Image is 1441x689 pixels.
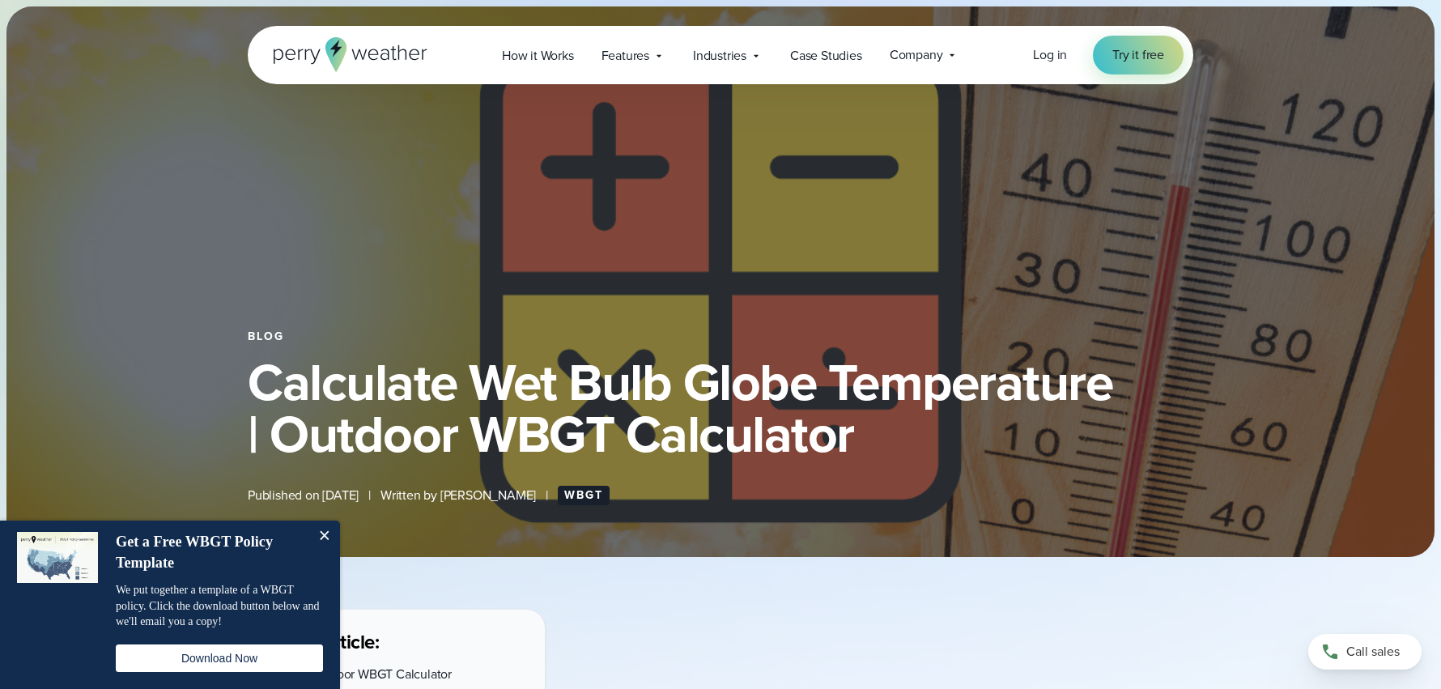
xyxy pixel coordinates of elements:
[1112,45,1164,65] span: Try it free
[308,521,340,553] button: Close
[601,46,649,66] span: Features
[116,644,323,672] button: Download Now
[790,46,862,66] span: Case Studies
[248,486,359,505] span: Published on [DATE]
[248,330,1193,343] div: Blog
[17,532,98,583] img: dialog featured image
[1308,634,1422,670] a: Call sales
[1346,642,1400,661] span: Call sales
[268,665,452,683] a: Simple Outdoor WBGT Calculator
[380,486,536,505] span: Written by [PERSON_NAME]
[776,39,876,72] a: Case Studies
[368,486,371,505] span: |
[502,46,574,66] span: How it Works
[1033,45,1067,65] a: Log in
[488,39,588,72] a: How it Works
[890,45,943,65] span: Company
[546,486,548,505] span: |
[116,582,323,630] p: We put together a template of a WBGT policy. Click the download button below and we'll email you ...
[699,609,1146,676] iframe: WBGT Explained: Listen as we break down all you need to know about WBGT Video
[1093,36,1184,74] a: Try it free
[116,532,306,573] h4: Get a Free WBGT Policy Template
[1033,45,1067,64] span: Log in
[248,356,1193,460] h1: Calculate Wet Bulb Globe Temperature | Outdoor WBGT Calculator
[268,629,525,655] h3: In this article:
[558,486,610,505] a: WBGT
[693,46,746,66] span: Industries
